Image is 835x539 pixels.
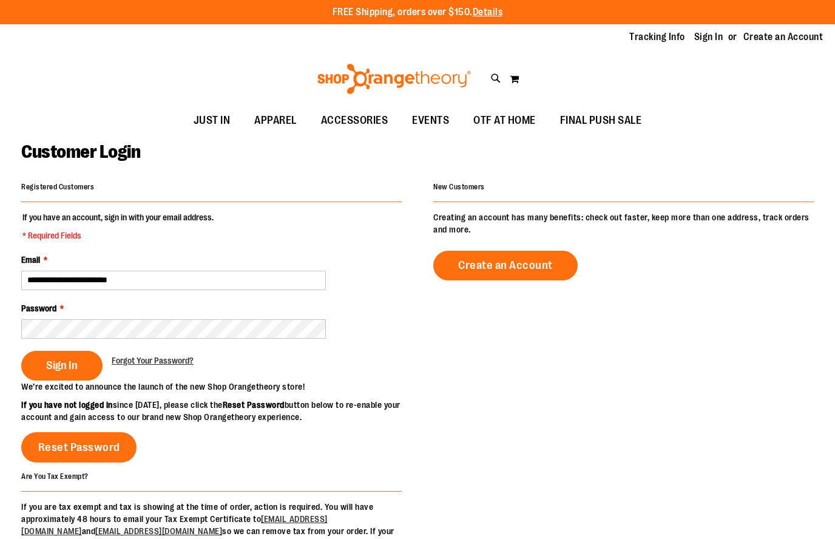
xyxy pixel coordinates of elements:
a: Tracking Info [629,30,685,44]
a: Create an Account [743,30,823,44]
strong: If you have not logged in [21,400,113,410]
span: Sign In [46,359,78,372]
a: Create an Account [433,251,578,280]
img: Shop Orangetheory [316,64,473,94]
a: FINAL PUSH SALE [548,107,654,135]
legend: If you have an account, sign in with your email address. [21,211,215,242]
a: Forgot Your Password? [112,354,194,367]
span: FINAL PUSH SALE [560,107,642,134]
span: * Required Fields [22,229,214,242]
a: [EMAIL_ADDRESS][DOMAIN_NAME] [95,526,222,536]
p: FREE Shipping, orders over $150. [333,5,503,19]
span: Email [21,255,40,265]
p: We’re excited to announce the launch of the new Shop Orangetheory store! [21,381,417,393]
a: EVENTS [400,107,461,135]
a: OTF AT HOME [461,107,548,135]
span: Create an Account [458,259,553,272]
span: Forgot Your Password? [112,356,194,365]
span: APPAREL [254,107,297,134]
p: since [DATE], please click the button below to re-enable your account and gain access to our bran... [21,399,417,423]
a: JUST IN [181,107,243,135]
strong: New Customers [433,183,485,191]
span: JUST IN [194,107,231,134]
a: Reset Password [21,432,137,463]
span: OTF AT HOME [473,107,536,134]
a: APPAREL [242,107,309,135]
span: EVENTS [412,107,449,134]
span: Reset Password [38,441,120,454]
p: Creating an account has many benefits: check out faster, keep more than one address, track orders... [433,211,814,236]
strong: Reset Password [223,400,285,410]
a: Sign In [694,30,723,44]
span: Customer Login [21,141,140,162]
span: ACCESSORIES [321,107,388,134]
strong: Registered Customers [21,183,94,191]
span: Password [21,303,56,313]
a: Details [473,7,503,18]
button: Sign In [21,351,103,381]
strong: Are You Tax Exempt? [21,472,89,480]
a: ACCESSORIES [309,107,401,135]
